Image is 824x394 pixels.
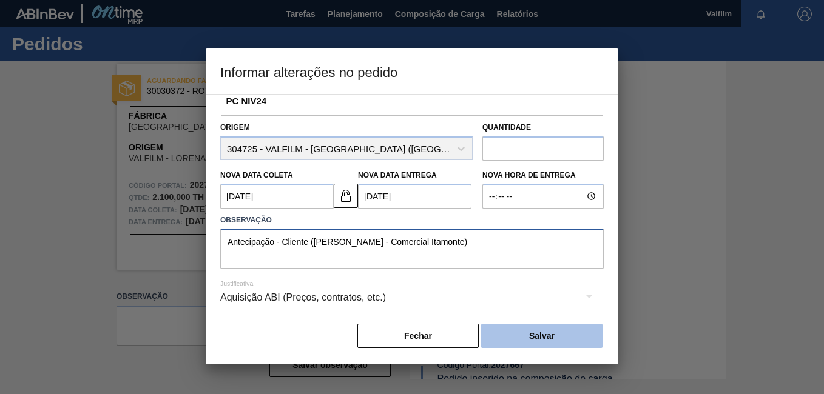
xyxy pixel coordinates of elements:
[220,229,604,269] textarea: Antecipação - Cliente ([PERSON_NAME] - Comercial Itamonte)
[339,189,353,203] img: unlocked
[220,171,293,179] label: Nova Data Coleta
[357,324,479,348] button: Fechar
[358,184,471,209] input: dd/mm/yyyy
[206,48,618,95] h3: Informar alterações no pedido
[334,184,358,208] button: unlocked
[358,171,437,179] label: Nova Data Entrega
[482,123,531,132] label: Quantidade
[482,167,604,184] label: Nova Hora de Entrega
[220,281,604,315] div: Aquisição ABI (Preços, contratos, etc.)
[481,324,603,348] button: Salvar
[220,212,604,229] label: Observação
[220,184,334,209] input: dd/mm/yyyy
[220,123,250,132] label: Origem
